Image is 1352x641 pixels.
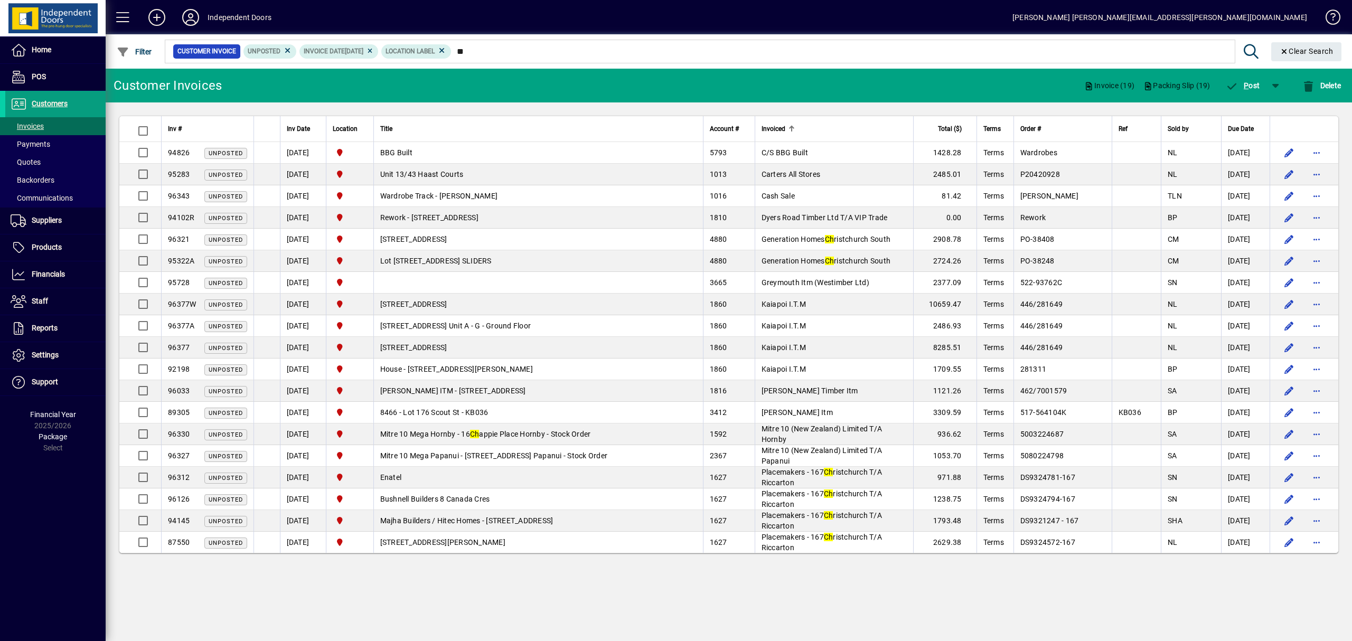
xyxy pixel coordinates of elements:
[114,77,222,94] div: Customer Invoices
[333,363,367,375] span: Christchurch
[209,215,243,222] span: Unposted
[1308,187,1325,204] button: More options
[1308,534,1325,551] button: More options
[333,168,367,180] span: Christchurch
[209,366,243,373] span: Unposted
[983,343,1004,352] span: Terms
[280,185,326,207] td: [DATE]
[710,123,748,135] div: Account #
[1308,317,1325,334] button: More options
[1308,339,1325,356] button: More options
[5,189,106,207] a: Communications
[32,297,48,305] span: Staff
[1221,207,1270,229] td: [DATE]
[5,208,106,234] a: Suppliers
[762,123,785,135] span: Invoiced
[913,315,977,337] td: 2486.93
[1020,235,1055,243] span: PO-38408
[1281,512,1298,529] button: Edit
[1281,231,1298,248] button: Edit
[5,234,106,261] a: Products
[1168,300,1178,308] span: NL
[32,216,62,224] span: Suppliers
[168,235,190,243] span: 96321
[280,337,326,359] td: [DATE]
[710,365,727,373] span: 1860
[1281,534,1298,551] button: Edit
[1281,274,1298,291] button: Edit
[1281,144,1298,161] button: Edit
[32,351,59,359] span: Settings
[380,123,697,135] div: Title
[983,451,1004,460] span: Terms
[762,343,806,352] span: Kaiapoi I.T.M
[333,277,367,288] span: Christchurch
[380,343,447,352] span: [STREET_ADDRESS]
[5,342,106,369] a: Settings
[762,446,882,465] span: Mitre 10 (New Zealand) Limited T/A Papanui
[983,430,1004,438] span: Terms
[287,123,310,135] span: Inv Date
[1020,148,1057,157] span: Wardrobes
[209,410,243,417] span: Unposted
[280,272,326,294] td: [DATE]
[280,207,326,229] td: [DATE]
[1221,315,1270,337] td: [DATE]
[304,48,345,55] span: Invoice date
[280,359,326,380] td: [DATE]
[1308,166,1325,183] button: More options
[5,64,106,90] a: POS
[1221,359,1270,380] td: [DATE]
[1221,294,1270,315] td: [DATE]
[1281,361,1298,378] button: Edit
[1168,213,1178,222] span: BP
[1084,77,1134,94] span: Invoice (19)
[1012,9,1307,26] div: [PERSON_NAME] [PERSON_NAME][EMAIL_ADDRESS][PERSON_NAME][DOMAIN_NAME]
[1280,47,1334,55] span: Clear Search
[983,235,1004,243] span: Terms
[1168,365,1178,373] span: BP
[1221,250,1270,272] td: [DATE]
[1168,387,1177,395] span: SA
[248,48,280,55] span: Unposted
[5,37,106,63] a: Home
[209,431,243,438] span: Unposted
[913,423,977,445] td: 936.62
[333,233,367,245] span: Christchurch
[1221,229,1270,250] td: [DATE]
[1221,380,1270,402] td: [DATE]
[920,123,971,135] div: Total ($)
[5,135,106,153] a: Payments
[983,148,1004,157] span: Terms
[1308,512,1325,529] button: More options
[280,445,326,467] td: [DATE]
[710,192,727,200] span: 1016
[1308,491,1325,507] button: More options
[380,365,533,373] span: House - [STREET_ADDRESS][PERSON_NAME]
[168,148,190,157] span: 94826
[913,402,977,423] td: 3309.59
[710,170,727,178] span: 1013
[983,257,1004,265] span: Terms
[1281,404,1298,421] button: Edit
[114,42,155,61] button: Filter
[380,387,526,395] span: [PERSON_NAME] ITM - [STREET_ADDRESS]
[710,278,727,287] span: 3665
[762,278,869,287] span: Greymouth Itm (Westimber Ltd)
[209,345,243,352] span: Unposted
[280,250,326,272] td: [DATE]
[209,150,243,157] span: Unposted
[280,315,326,337] td: [DATE]
[1221,272,1270,294] td: [DATE]
[1020,343,1063,352] span: 446/281649
[1020,123,1041,135] span: Order #
[1302,81,1341,90] span: Delete
[1281,426,1298,442] button: Edit
[168,365,190,373] span: 92198
[825,235,834,243] em: Ch
[168,322,195,330] span: 96377A
[345,48,363,55] span: [DATE]
[1020,365,1047,373] span: 281311
[710,451,727,460] span: 2367
[1223,76,1263,95] button: Post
